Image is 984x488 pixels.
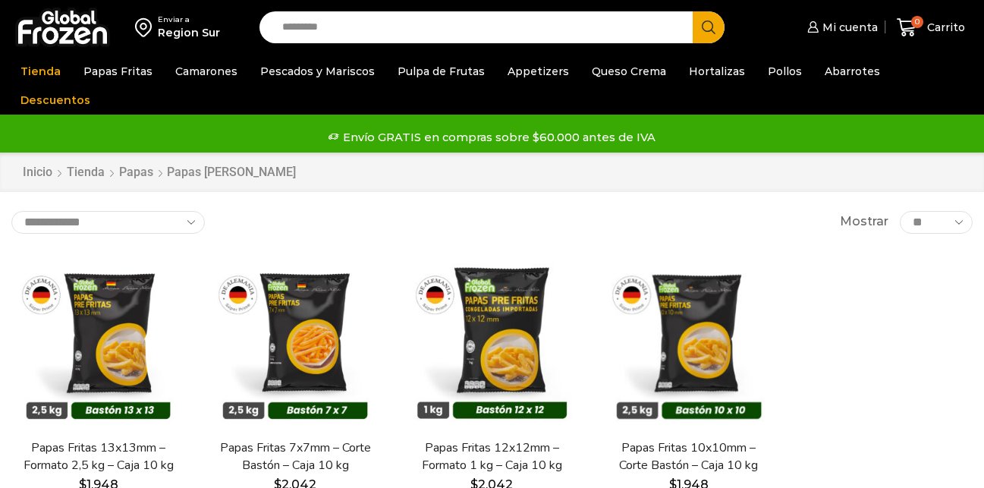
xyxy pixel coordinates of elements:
a: Camarones [168,57,245,86]
a: Descuentos [13,86,98,115]
div: Enviar a [158,14,220,25]
img: address-field-icon.svg [135,14,158,40]
nav: Breadcrumb [22,164,296,181]
a: Papas [118,164,154,181]
a: Papas Fritas 13x13mm – Formato 2,5 kg – Caja 10 kg [20,439,176,474]
div: Region Sur [158,25,220,40]
span: Carrito [923,20,965,35]
span: Mi cuenta [819,20,878,35]
a: Papas Fritas [76,57,160,86]
a: Pulpa de Frutas [390,57,492,86]
a: Abarrotes [817,57,888,86]
select: Pedido de la tienda [11,211,205,234]
a: Mi cuenta [803,12,878,43]
a: Appetizers [500,57,577,86]
a: Tienda [13,57,68,86]
button: Search button [693,11,725,43]
a: Papas Fritas 7x7mm – Corte Bastón – Caja 10 kg [217,439,373,474]
span: Mostrar [840,213,888,231]
a: Pollos [760,57,810,86]
a: Hortalizas [681,57,753,86]
a: 0 Carrito [893,10,969,46]
a: Queso Crema [584,57,674,86]
span: 0 [911,16,923,28]
a: Tienda [66,164,105,181]
h1: Papas [PERSON_NAME] [167,165,296,179]
a: Papas Fritas 10x10mm – Corte Bastón – Caja 10 kg [611,439,767,474]
a: Papas Fritas 12x12mm – Formato 1 kg – Caja 10 kg [413,439,570,474]
a: Inicio [22,164,53,181]
a: Pescados y Mariscos [253,57,382,86]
